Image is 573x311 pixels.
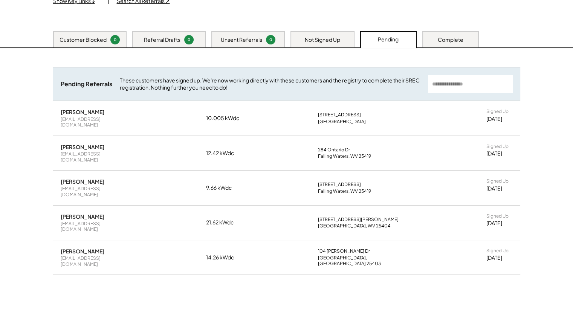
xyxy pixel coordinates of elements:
div: Complete [438,36,463,44]
div: Signed Up [486,108,508,114]
div: [GEOGRAPHIC_DATA], WV 25404 [318,223,391,229]
div: Falling Waters, WV 25419 [318,188,371,194]
div: 0 [112,37,119,43]
div: [STREET_ADDRESS] [318,181,361,188]
div: Not Signed Up [305,36,340,44]
div: [PERSON_NAME] [61,213,104,220]
div: Customer Blocked [60,36,107,44]
div: [PERSON_NAME] [61,248,104,255]
div: 104 [PERSON_NAME] Dr [318,248,370,254]
div: 12.42 kWdc [206,149,244,157]
div: 284 Ontario Dr [318,147,350,153]
div: 0 [185,37,193,43]
div: Pending [378,36,399,43]
div: [DATE] [486,220,502,227]
div: [PERSON_NAME] [61,108,104,115]
div: [EMAIL_ADDRESS][DOMAIN_NAME] [61,151,132,163]
div: [STREET_ADDRESS][PERSON_NAME] [318,216,399,223]
div: Unsent Referrals [221,36,262,44]
div: [EMAIL_ADDRESS][DOMAIN_NAME] [61,255,132,267]
div: [DATE] [486,150,502,157]
div: [DATE] [486,115,502,123]
div: These customers have signed up. We're now working directly with these customers and the registry ... [120,77,420,91]
div: Referral Drafts [144,36,180,44]
div: Signed Up [486,143,508,149]
div: 14.26 kWdc [206,254,244,261]
div: [PERSON_NAME] [61,143,104,150]
div: 0 [267,37,274,43]
div: Signed Up [486,248,508,254]
div: [EMAIL_ADDRESS][DOMAIN_NAME] [61,186,132,197]
div: [STREET_ADDRESS] [318,112,361,118]
div: 10.005 kWdc [206,114,244,122]
div: Falling Waters, WV 25419 [318,153,371,159]
div: [GEOGRAPHIC_DATA], [GEOGRAPHIC_DATA] 25403 [318,255,412,267]
div: [DATE] [486,254,502,262]
div: Signed Up [486,178,508,184]
div: [DATE] [486,185,502,192]
div: Pending Referrals [61,80,112,88]
div: 9.66 kWdc [206,184,244,192]
div: Signed Up [486,213,508,219]
div: [GEOGRAPHIC_DATA] [318,119,366,125]
div: 21.62 kWdc [206,219,244,226]
div: [PERSON_NAME] [61,178,104,185]
div: [EMAIL_ADDRESS][DOMAIN_NAME] [61,116,132,128]
div: [EMAIL_ADDRESS][DOMAIN_NAME] [61,221,132,232]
